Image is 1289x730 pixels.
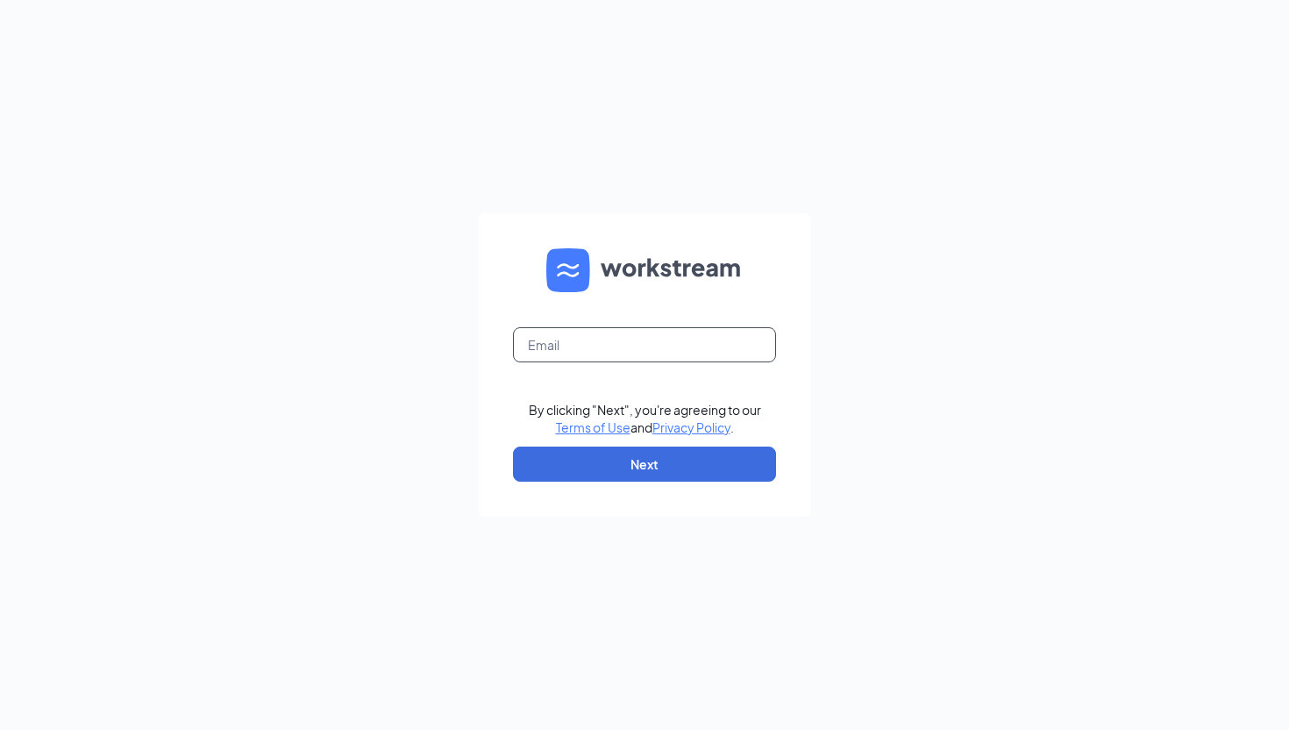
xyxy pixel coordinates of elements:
[513,447,776,482] button: Next
[652,419,730,435] a: Privacy Policy
[513,327,776,362] input: Email
[556,419,630,435] a: Terms of Use
[529,401,761,436] div: By clicking "Next", you're agreeing to our and .
[546,248,743,292] img: WS logo and Workstream text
